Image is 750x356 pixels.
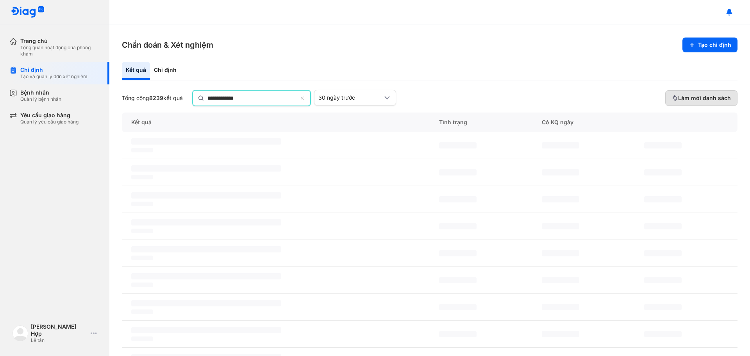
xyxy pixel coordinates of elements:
[20,45,100,57] div: Tổng quan hoạt động của phòng khám
[131,165,281,172] span: ‌
[439,169,477,175] span: ‌
[20,38,100,45] div: Trang chủ
[20,89,61,96] div: Bệnh nhân
[131,192,281,199] span: ‌
[644,304,682,310] span: ‌
[131,309,153,314] span: ‌
[131,283,153,287] span: ‌
[20,112,79,119] div: Yêu cầu giao hàng
[122,95,183,102] div: Tổng cộng kết quả
[131,327,281,333] span: ‌
[150,62,180,80] div: Chỉ định
[542,223,579,229] span: ‌
[644,169,682,175] span: ‌
[131,336,153,341] span: ‌
[542,196,579,202] span: ‌
[439,250,477,256] span: ‌
[20,73,87,80] div: Tạo và quản lý đơn xét nghiệm
[122,62,150,80] div: Kết quả
[682,38,737,52] button: Tạo chỉ định
[644,142,682,148] span: ‌
[131,202,153,206] span: ‌
[439,331,477,337] span: ‌
[678,95,731,102] span: Làm mới danh sách
[644,250,682,256] span: ‌
[131,229,153,233] span: ‌
[542,250,579,256] span: ‌
[542,142,579,148] span: ‌
[131,138,281,145] span: ‌
[131,246,281,252] span: ‌
[131,148,153,152] span: ‌
[644,331,682,337] span: ‌
[439,142,477,148] span: ‌
[31,337,87,343] div: Lễ tân
[122,39,213,50] h3: Chẩn đoán & Xét nghiệm
[644,196,682,202] span: ‌
[439,304,477,310] span: ‌
[20,96,61,102] div: Quản lý bệnh nhân
[542,277,579,283] span: ‌
[644,277,682,283] span: ‌
[149,95,163,101] span: 8239
[131,273,281,279] span: ‌
[31,323,87,337] div: [PERSON_NAME] Hợp
[122,113,430,132] div: Kết quả
[665,90,737,106] button: Làm mới danh sách
[430,113,532,132] div: Tình trạng
[644,223,682,229] span: ‌
[542,304,579,310] span: ‌
[11,6,45,18] img: logo
[318,94,382,101] div: 30 ngày trước
[20,119,79,125] div: Quản lý yêu cầu giao hàng
[131,175,153,179] span: ‌
[439,196,477,202] span: ‌
[12,326,28,341] img: logo
[131,219,281,225] span: ‌
[439,223,477,229] span: ‌
[542,331,579,337] span: ‌
[439,277,477,283] span: ‌
[20,66,87,73] div: Chỉ định
[131,256,153,260] span: ‌
[532,113,635,132] div: Có KQ ngày
[542,169,579,175] span: ‌
[131,300,281,306] span: ‌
